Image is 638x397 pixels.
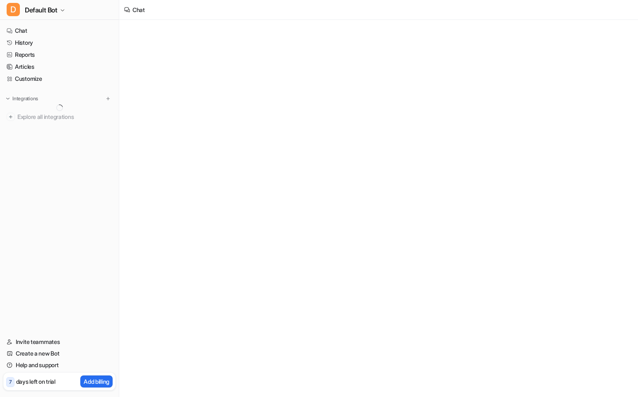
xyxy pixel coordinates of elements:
[3,336,116,348] a: Invite teammates
[80,375,113,387] button: Add billing
[3,111,116,123] a: Explore all integrations
[105,96,111,102] img: menu_add.svg
[25,4,58,16] span: Default Bot
[17,110,112,123] span: Explore all integrations
[84,377,109,386] p: Add billing
[7,113,15,121] img: explore all integrations
[5,96,11,102] img: expand menu
[16,377,55,386] p: days left on trial
[3,73,116,85] a: Customize
[3,49,116,61] a: Reports
[7,3,20,16] span: D
[9,378,12,386] p: 7
[3,348,116,359] a: Create a new Bot
[3,61,116,73] a: Articles
[3,94,41,103] button: Integrations
[3,37,116,48] a: History
[3,25,116,36] a: Chat
[132,5,145,14] div: Chat
[12,95,38,102] p: Integrations
[3,359,116,371] a: Help and support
